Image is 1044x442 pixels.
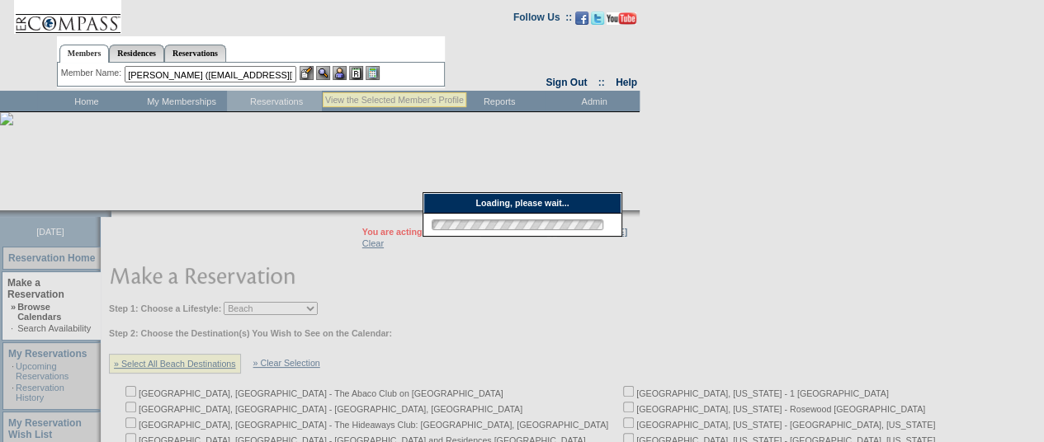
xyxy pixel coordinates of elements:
a: Become our fan on Facebook [575,16,588,26]
div: Loading, please wait... [423,193,621,214]
a: Help [616,77,637,88]
a: Subscribe to our YouTube Channel [607,16,636,26]
img: Follow us on Twitter [591,12,604,25]
a: Follow us on Twitter [591,16,604,26]
span: :: [598,77,605,88]
img: View [316,66,330,80]
a: Residences [109,45,164,62]
div: Member Name: [61,66,125,80]
a: Sign Out [546,77,587,88]
img: loading.gif [427,217,608,233]
img: Impersonate [333,66,347,80]
td: Follow Us :: [513,10,572,30]
a: Members [59,45,110,63]
img: Become our fan on Facebook [575,12,588,25]
a: Reservations [164,45,226,62]
img: Reservations [349,66,363,80]
img: b_edit.gif [300,66,314,80]
img: b_calculator.gif [366,66,380,80]
img: Subscribe to our YouTube Channel [607,12,636,25]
